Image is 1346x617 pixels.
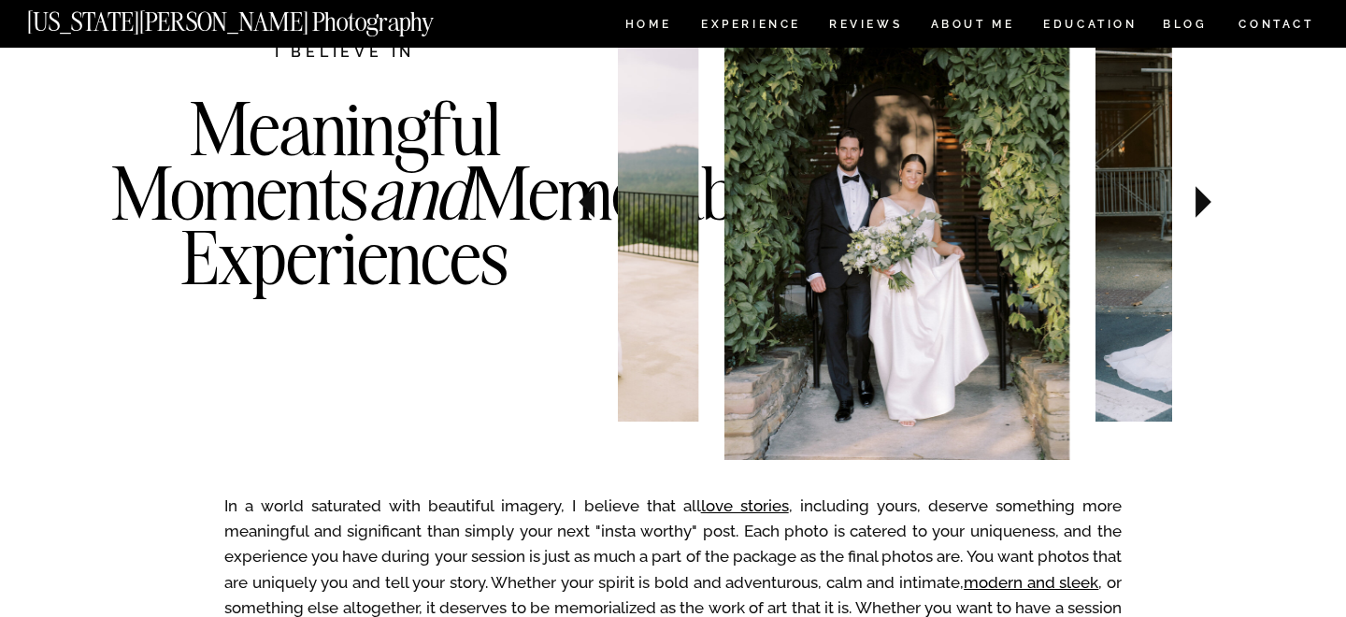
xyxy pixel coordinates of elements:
a: REVIEWS [829,19,899,35]
a: ABOUT ME [930,19,1015,35]
h3: Meaningful Moments Memorable Experiences [111,96,579,366]
a: BLOG [1163,19,1208,35]
a: CONTACT [1238,14,1315,35]
a: modern and sleek [964,573,1098,592]
a: EDUCATION [1041,19,1139,35]
a: [US_STATE][PERSON_NAME] Photography [27,9,496,25]
a: love stories [701,496,789,515]
i: and [368,147,469,238]
a: Experience [701,19,799,35]
h2: I believe in [176,41,514,66]
a: HOME [622,19,675,35]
